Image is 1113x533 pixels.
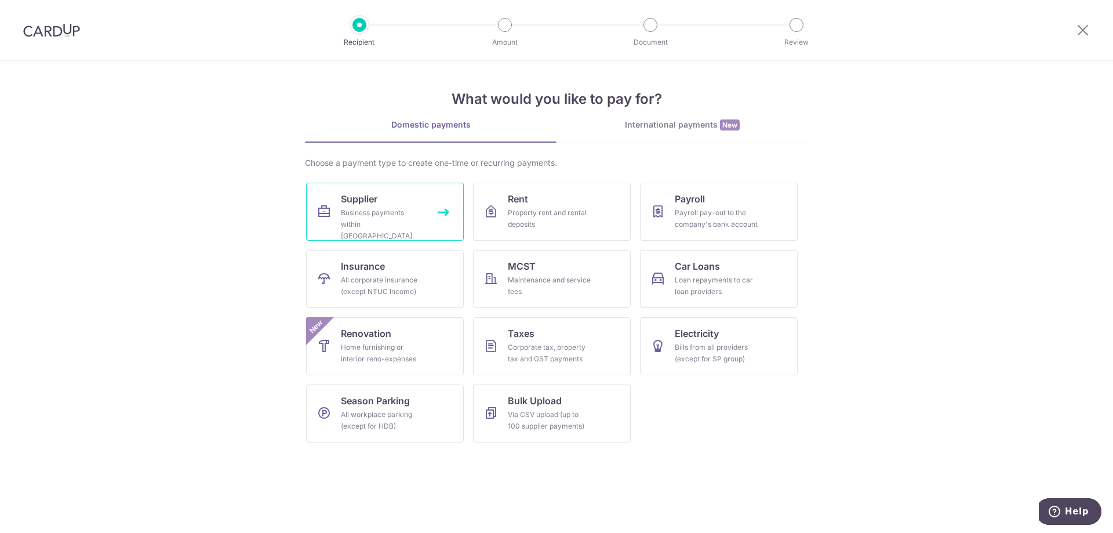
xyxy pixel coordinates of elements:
[508,274,591,298] div: Maintenance and service fees
[473,385,631,443] a: Bulk UploadVia CSV upload (up to 100 supplier payments)
[675,207,758,230] div: Payroll pay-out to the company's bank account
[341,409,424,432] div: All workplace parking (except for HDB)
[675,259,720,273] span: Car Loans
[508,327,534,340] span: Taxes
[306,317,464,375] a: RenovationHome furnishing or interior reno-expensesNew
[508,394,562,408] span: Bulk Upload
[556,119,808,131] div: International payments
[26,8,50,19] span: Help
[608,37,693,48] p: Document
[305,89,808,110] h4: What would you like to pay for?
[307,317,326,336] span: New
[675,192,705,206] span: Payroll
[305,119,556,130] div: Domestic payments
[306,183,464,241] a: SupplierBusiness payments within [GEOGRAPHIC_DATA]
[341,274,424,298] div: All corporate insurance (except NTUC Income)
[341,342,424,365] div: Home furnishing or interior reno-expenses
[317,37,402,48] p: Recipient
[341,327,391,340] span: Renovation
[473,250,631,308] a: MCSTMaintenance and service fees
[341,394,410,408] span: Season Parking
[341,259,385,273] span: Insurance
[640,183,798,241] a: PayrollPayroll pay-out to the company's bank account
[675,342,758,365] div: Bills from all providers (except for SP group)
[508,409,591,432] div: Via CSV upload (up to 100 supplier payments)
[508,192,528,206] span: Rent
[508,259,536,273] span: MCST
[473,317,631,375] a: TaxesCorporate tax, property tax and GST payments
[640,250,798,308] a: Car LoansLoan repayments to car loan providers
[462,37,548,48] p: Amount
[23,23,80,37] img: CardUp
[640,317,798,375] a: ElectricityBills from all providers (except for SP group)
[306,250,464,308] a: InsuranceAll corporate insurance (except NTUC Income)
[306,385,464,443] a: Season ParkingAll workplace parking (except for HDB)
[754,37,839,48] p: Review
[508,342,591,365] div: Corporate tax, property tax and GST payments
[1039,498,1101,527] iframe: Opens a widget where you can find more information
[341,192,377,206] span: Supplier
[305,157,808,169] div: Choose a payment type to create one-time or recurring payments.
[473,183,631,241] a: RentProperty rent and rental deposits
[508,207,591,230] div: Property rent and rental deposits
[341,207,424,242] div: Business payments within [GEOGRAPHIC_DATA]
[675,327,719,340] span: Electricity
[675,274,758,298] div: Loan repayments to car loan providers
[720,119,740,130] span: New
